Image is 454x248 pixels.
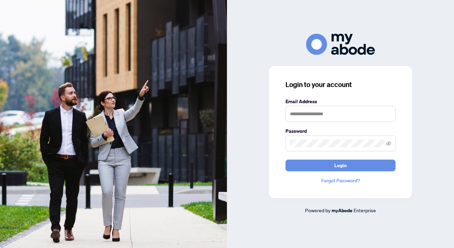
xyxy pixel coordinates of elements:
span: eye-invisible [386,141,391,146]
img: ma-logo [306,34,375,55]
span: Enterprise [354,207,376,213]
label: Email Address [285,98,396,105]
label: Password [285,127,396,135]
span: Login [334,160,347,171]
span: Powered by [305,207,331,213]
a: Forgot Password? [285,177,396,184]
button: Login [285,160,396,171]
a: myAbode [332,207,353,214]
h3: Login to your account [285,80,396,89]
